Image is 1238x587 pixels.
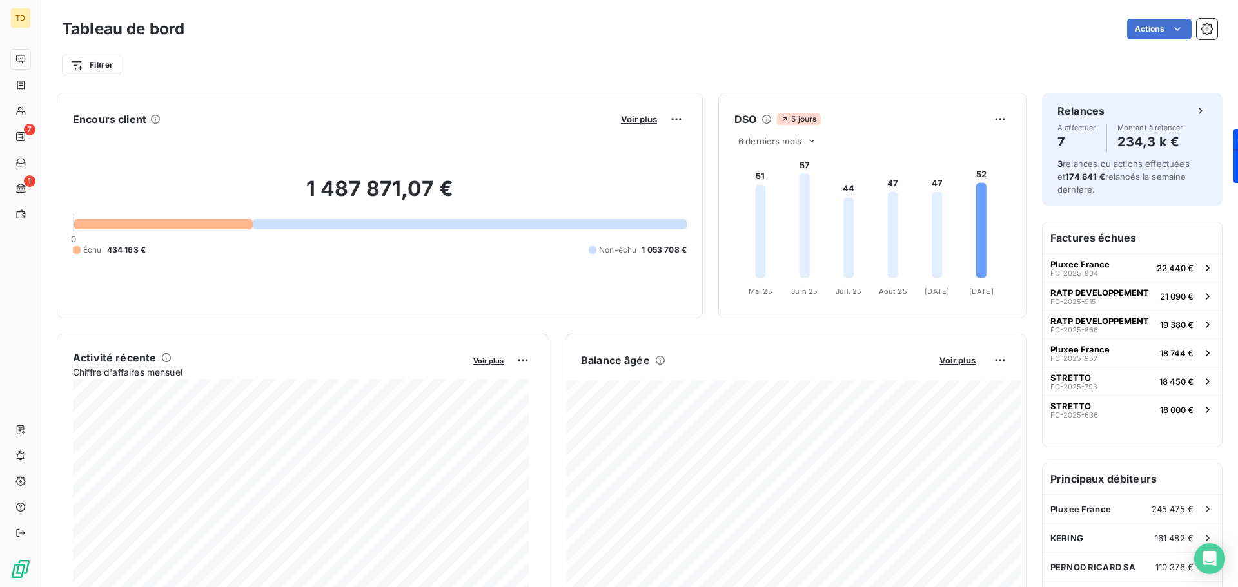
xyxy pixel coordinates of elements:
span: FC-2025-793 [1050,383,1097,390]
h6: Relances [1057,103,1105,119]
button: Actions [1127,19,1192,39]
span: 22 440 € [1157,263,1194,273]
span: RATP DEVELOPPEMENT [1050,316,1149,326]
span: RATP DEVELOPPEMENT [1050,287,1149,298]
span: À effectuer [1057,124,1096,131]
h4: 7 [1057,131,1096,152]
span: Voir plus [939,355,976,365]
span: KERING [1050,533,1083,543]
span: 161 482 € [1155,533,1194,543]
tspan: Août 25 [879,287,907,296]
span: 0 [71,234,76,244]
span: Pluxee France [1050,504,1111,514]
span: 18 450 € [1159,376,1194,387]
button: STRETTOFC-2025-63618 000 € [1043,395,1222,423]
span: 434 163 € [107,244,146,256]
span: 6 derniers mois [738,136,801,146]
span: Voir plus [473,356,504,365]
tspan: Juin 25 [791,287,818,296]
span: FC-2025-866 [1050,326,1098,334]
button: Pluxee FranceFC-2025-95718 744 € [1043,338,1222,367]
span: 1 053 708 € [642,244,687,256]
span: 21 090 € [1160,291,1194,302]
span: FC-2025-636 [1050,411,1098,419]
h6: Factures échues [1043,222,1222,253]
h6: DSO [734,111,756,127]
span: 7 [24,124,35,135]
span: 19 380 € [1160,320,1194,330]
h6: Principaux débiteurs [1043,463,1222,494]
span: FC-2025-915 [1050,298,1096,305]
span: Chiffre d'affaires mensuel [73,365,464,379]
span: Échu [83,244,102,256]
span: STRETTO [1050,401,1091,411]
button: RATP DEVELOPPEMENTFC-2025-91521 090 € [1043,282,1222,310]
div: TD [10,8,31,28]
span: 5 jours [777,113,820,125]
h6: Balance âgée [581,352,650,368]
span: Non-échu [599,244,636,256]
span: Voir plus [621,114,657,124]
img: Logo LeanPay [10,559,31,579]
tspan: Mai 25 [749,287,772,296]
button: Pluxee FranceFC-2025-80422 440 € [1043,253,1222,282]
button: STRETTOFC-2025-79318 450 € [1043,367,1222,395]
span: 1 [24,175,35,187]
h4: 234,3 k € [1117,131,1183,152]
span: 110 376 € [1155,562,1194,572]
span: 174 641 € [1065,171,1105,182]
h6: Activité récente [73,350,156,365]
span: Pluxee France [1050,344,1110,354]
span: FC-2025-804 [1050,269,1098,277]
span: Montant à relancer [1117,124,1183,131]
span: relances ou actions effectuées et relancés la semaine dernière. [1057,159,1190,195]
span: STRETTO [1050,372,1091,383]
h3: Tableau de bord [62,17,184,41]
button: RATP DEVELOPPEMENTFC-2025-86619 380 € [1043,310,1222,338]
button: Voir plus [469,354,507,366]
h2: 1 487 871,07 € [73,176,687,215]
span: 18 000 € [1160,405,1194,415]
span: PERNOD RICARD SA [1050,562,1135,572]
span: Pluxee France [1050,259,1110,269]
tspan: Juil. 25 [836,287,861,296]
div: Open Intercom Messenger [1194,543,1225,574]
span: 18 744 € [1160,348,1194,358]
span: 245 475 € [1152,504,1194,514]
h6: Encours client [73,111,146,127]
span: FC-2025-957 [1050,354,1097,362]
tspan: [DATE] [969,287,994,296]
button: Voir plus [936,354,979,366]
tspan: [DATE] [925,287,949,296]
span: 3 [1057,159,1063,169]
button: Filtrer [62,55,121,75]
button: Voir plus [617,113,661,125]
